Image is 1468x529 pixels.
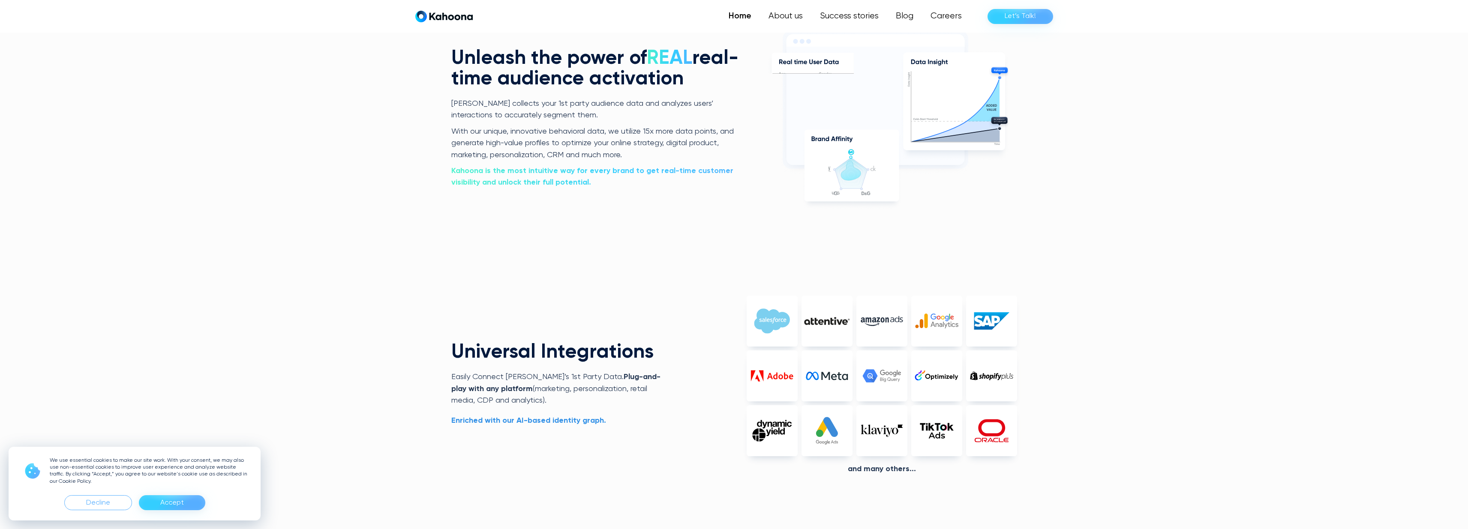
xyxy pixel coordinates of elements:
a: Home [720,8,760,25]
strong: Kahoona is the most intuitive way for every brand to get real-time customer visibility and unlock... [451,167,733,186]
g: Data Insight [911,60,947,66]
p: Easily Connect [PERSON_NAME]’s 1st Party Data. (marketing, personalization, retail media, CDP and... [451,371,669,406]
div: And Many others... [747,465,1017,474]
div: Decline [64,495,132,510]
span: REAL [647,48,692,68]
div: Let’s Talk! [1005,9,1036,23]
strong: Plug-and-play with any platform [451,373,660,392]
div: Accept [160,496,184,510]
p: We use essential cookies to make our site work. With your consent, we may also use non-essential ... [50,457,250,485]
p: [PERSON_NAME] collects your 1st party audience data and analyzes users’ interactions to accuratel... [451,98,741,122]
g: Brand Affinity [811,137,853,143]
div: Accept [139,495,205,510]
h2: Universal Integrations [451,342,669,363]
p: With our unique, innovative behavioral data, we utilize 15x more data points, and generate high-v... [451,126,741,161]
a: Success stories [811,8,887,25]
div: Decline [86,496,110,510]
g: Real time User Data [779,60,838,64]
a: Blog [887,8,922,25]
h2: Unleash the power of real-time audience activation [451,48,741,90]
a: home [415,10,473,23]
a: Careers [922,8,970,25]
strong: Enriched with our AI-based identity graph. [451,417,606,424]
a: About us [760,8,811,25]
a: Let’s Talk! [988,9,1053,24]
g: ADDEDVALUE [986,105,997,111]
